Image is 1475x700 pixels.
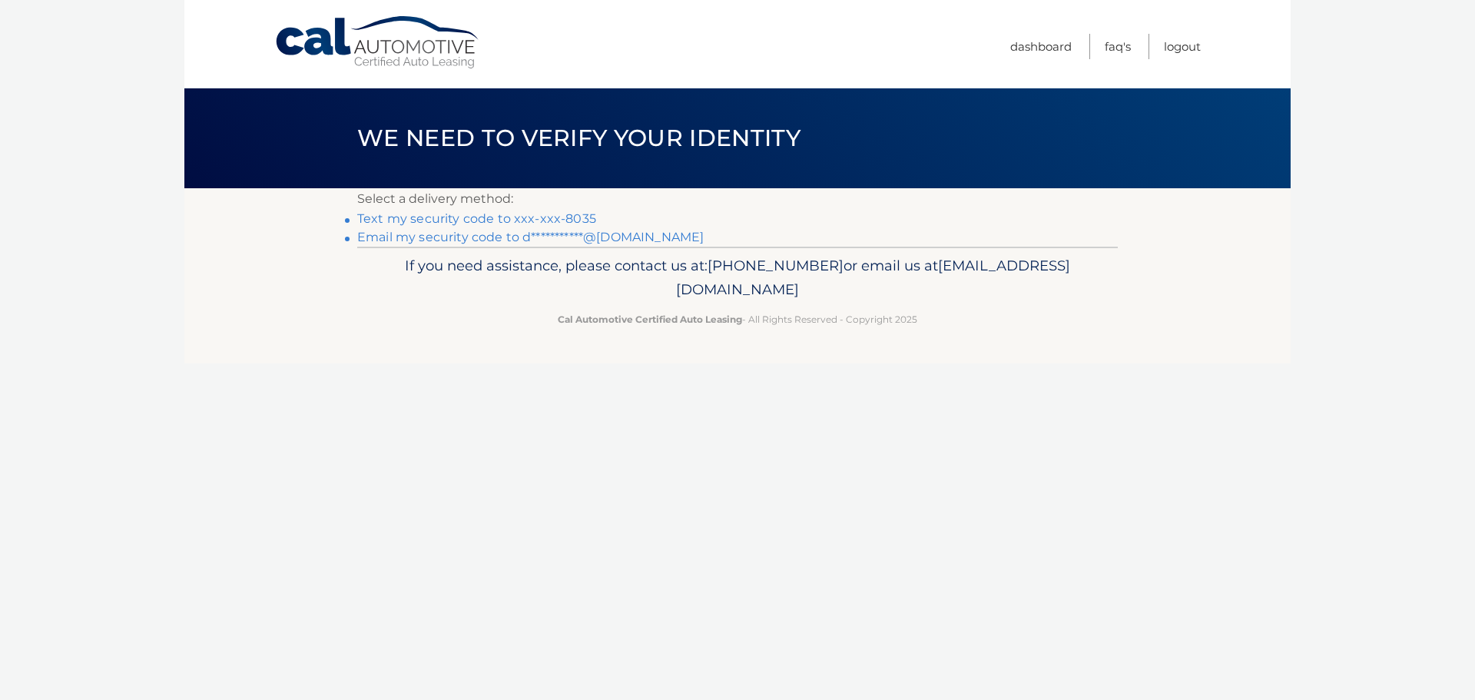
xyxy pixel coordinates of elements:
a: FAQ's [1105,34,1131,59]
a: Dashboard [1010,34,1072,59]
a: Text my security code to xxx-xxx-8035 [357,211,596,226]
a: Cal Automotive [274,15,482,70]
a: Logout [1164,34,1201,59]
span: We need to verify your identity [357,124,800,152]
p: - All Rights Reserved - Copyright 2025 [367,311,1108,327]
strong: Cal Automotive Certified Auto Leasing [558,314,742,325]
span: [PHONE_NUMBER] [708,257,844,274]
p: Select a delivery method: [357,188,1118,210]
p: If you need assistance, please contact us at: or email us at [367,254,1108,303]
